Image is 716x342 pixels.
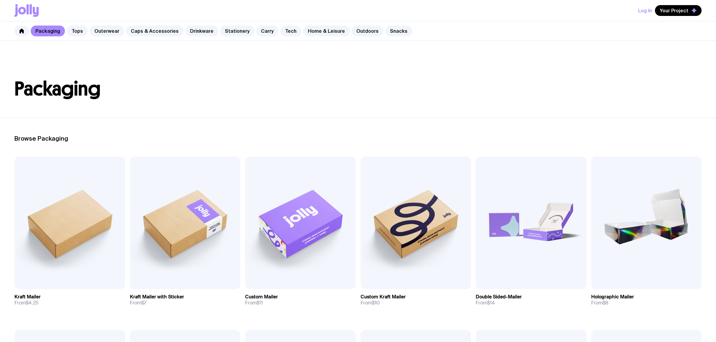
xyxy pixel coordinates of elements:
a: Kraft Mailer with StickerFrom$7 [130,289,241,311]
a: Double Sided-MailerFrom$14 [476,289,586,311]
a: Packaging [31,26,65,36]
a: Kraft MailerFrom$4.25 [14,289,125,311]
span: From [476,300,495,306]
a: Outdoors [352,26,383,36]
span: $7 [141,300,146,306]
span: $14 [487,300,495,306]
a: Custom Kraft MailerFrom$10 [361,289,471,311]
span: From [361,300,380,306]
span: $10 [372,300,380,306]
a: Holographic MailerFrom$8 [591,289,702,311]
span: $11 [257,300,263,306]
a: Snacks [385,26,412,36]
span: From [245,300,263,306]
span: From [14,300,38,306]
span: $8 [603,300,608,306]
a: Outerwear [90,26,124,36]
a: Home & Leisure [303,26,350,36]
h3: Custom Mailer [245,294,278,300]
button: Your Project [655,5,702,16]
a: Tops [67,26,88,36]
h3: Holographic Mailer [591,294,634,300]
h2: Browse Packaging [14,135,702,142]
span: Your Project [660,8,688,14]
a: Drinkware [185,26,218,36]
span: From [591,300,608,306]
h3: Kraft Mailer [14,294,41,300]
a: Tech [280,26,301,36]
span: From [130,300,146,306]
h3: Custom Kraft Mailer [361,294,406,300]
h1: Packaging [14,79,702,99]
span: $4.25 [26,300,38,306]
a: Caps & Accessories [126,26,183,36]
a: Stationery [220,26,254,36]
a: Carry [256,26,278,36]
button: Log In [638,5,652,16]
h3: Double Sided-Mailer [476,294,522,300]
a: Custom MailerFrom$11 [245,289,356,311]
h3: Kraft Mailer with Sticker [130,294,184,300]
